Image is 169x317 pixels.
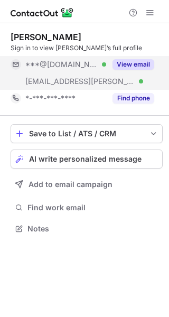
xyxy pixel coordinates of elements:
[112,93,154,104] button: Reveal Button
[29,180,112,189] span: Add to email campaign
[11,200,163,215] button: Find work email
[27,224,158,234] span: Notes
[27,203,158,212] span: Find work email
[11,175,163,194] button: Add to email campaign
[11,43,163,53] div: Sign in to view [PERSON_NAME]’s full profile
[11,124,163,143] button: save-profile-one-click
[11,32,81,42] div: [PERSON_NAME]
[112,59,154,70] button: Reveal Button
[29,129,144,138] div: Save to List / ATS / CRM
[11,150,163,169] button: AI write personalized message
[25,60,98,69] span: ***@[DOMAIN_NAME]
[29,155,142,163] span: AI write personalized message
[25,77,135,86] span: [EMAIL_ADDRESS][PERSON_NAME][DOMAIN_NAME]
[11,6,74,19] img: ContactOut v5.3.10
[11,221,163,236] button: Notes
